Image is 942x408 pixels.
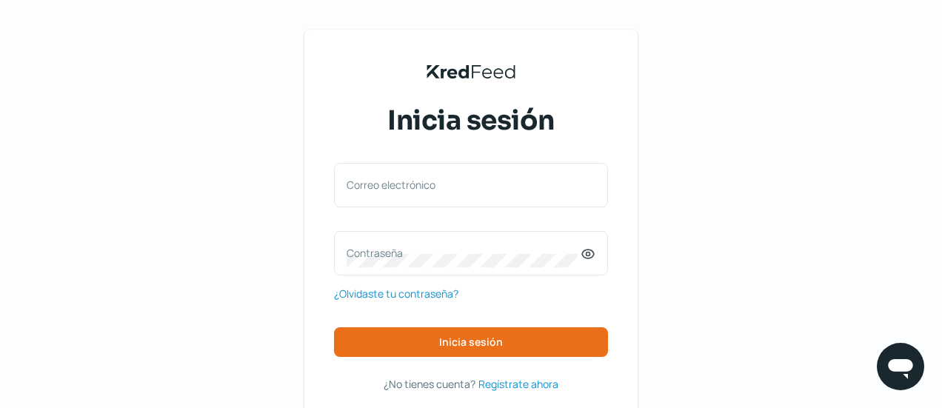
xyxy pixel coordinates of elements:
span: Inicia sesión [439,337,503,347]
button: Inicia sesión [334,327,608,357]
img: chatIcon [886,352,915,381]
a: ¿Olvidaste tu contraseña? [334,284,458,303]
span: Inicia sesión [387,102,555,139]
span: ¿No tienes cuenta? [384,377,475,391]
a: Regístrate ahora [478,375,558,393]
label: Contraseña [347,246,581,260]
label: Correo electrónico [347,178,581,192]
